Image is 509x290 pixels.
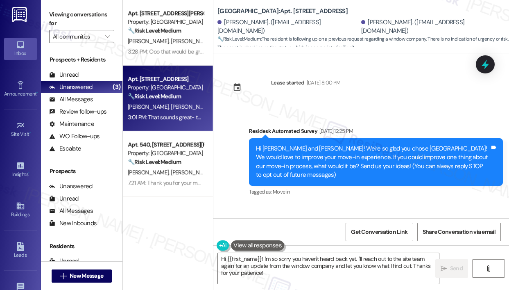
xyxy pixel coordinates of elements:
[49,219,97,228] div: New Inbounds
[305,78,341,87] div: [DATE] 8:00 PM
[317,127,353,135] div: [DATE] 12:25 PM
[52,269,112,283] button: New Message
[217,7,348,16] b: [GEOGRAPHIC_DATA]: Apt. [STREET_ADDRESS]
[49,8,114,30] label: Viewing conversations for
[171,103,212,110] span: [PERSON_NAME]
[128,140,204,149] div: Apt. 540, [STREET_ADDRESS][PERSON_NAME]
[361,18,503,36] div: [PERSON_NAME]. ([EMAIL_ADDRESS][DOMAIN_NAME])
[128,83,204,92] div: Property: [GEOGRAPHIC_DATA]
[128,93,181,100] strong: 🔧 Risk Level: Medium
[423,228,495,236] span: Share Conversation via email
[128,149,204,158] div: Property: [GEOGRAPHIC_DATA]
[249,127,503,138] div: Residesk Automated Survey
[217,36,261,42] strong: 🔧 Risk Level: Medium
[128,158,181,166] strong: 🔧 Risk Level: Medium
[271,78,305,87] div: Lease started
[49,107,106,116] div: Review follow-ups
[4,159,37,181] a: Insights •
[435,259,468,278] button: Send
[217,35,509,53] span: : The resident is following up on a previous request regarding a window company. There is no indi...
[217,18,359,36] div: [PERSON_NAME]. ([EMAIL_ADDRESS][DOMAIN_NAME])
[36,90,38,96] span: •
[49,207,93,215] div: All Messages
[485,265,491,272] i: 
[128,18,204,26] div: Property: [GEOGRAPHIC_DATA]
[256,144,490,180] div: Hi [PERSON_NAME] and [PERSON_NAME]! We're so glad you chose [GEOGRAPHIC_DATA]! We would love to i...
[441,265,447,272] i: 
[49,71,79,79] div: Unread
[171,37,254,45] span: [PERSON_NAME] [PERSON_NAME]
[49,257,79,265] div: Unread
[128,37,171,45] span: [PERSON_NAME]
[111,81,122,94] div: (3)
[128,9,204,18] div: Apt. [STREET_ADDRESS][PERSON_NAME]
[49,95,93,104] div: All Messages
[60,273,66,279] i: 
[49,194,79,203] div: Unread
[4,119,37,141] a: Site Visit •
[4,199,37,221] a: Buildings
[128,103,171,110] span: [PERSON_NAME]
[49,132,100,141] div: WO Follow-ups
[49,120,94,128] div: Maintenance
[218,253,439,284] textarea: Hi {{first_name}}! I'm so sorry you haven't heard back yet. I'll reach out to the site team again...
[4,38,37,60] a: Inbox
[28,170,29,176] span: •
[346,223,413,241] button: Get Conversation Link
[29,130,31,136] span: •
[105,33,110,40] i: 
[128,27,181,34] strong: 🔧 Risk Level: Medium
[41,55,122,64] div: Prospects + Residents
[49,144,81,153] div: Escalate
[41,167,122,176] div: Prospects
[4,240,37,262] a: Leads
[128,75,204,83] div: Apt. [STREET_ADDRESS]
[53,30,101,43] input: All communities
[128,169,171,176] span: [PERSON_NAME]
[128,114,220,121] div: 3:01 PM: That sounds great- thank you!
[41,242,122,251] div: Residents
[70,272,103,280] span: New Message
[49,83,93,91] div: Unanswered
[171,169,212,176] span: [PERSON_NAME]
[49,182,93,191] div: Unanswered
[249,186,503,198] div: Tagged as:
[12,7,29,22] img: ResiDesk Logo
[128,48,322,55] div: 3:28 PM: Ooo that would be great if you could! Then I could help think of a solution
[450,264,463,273] span: Send
[273,188,290,195] span: Move in
[417,223,501,241] button: Share Conversation via email
[351,228,407,236] span: Get Conversation Link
